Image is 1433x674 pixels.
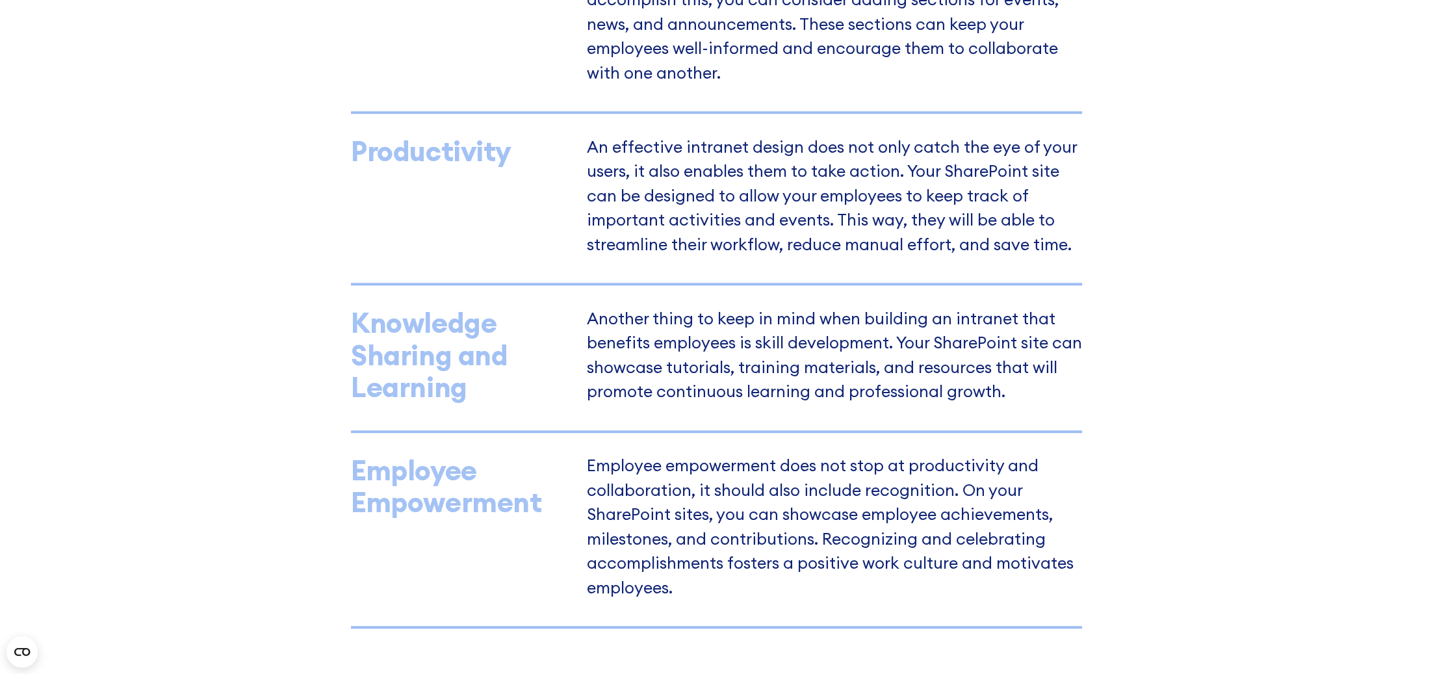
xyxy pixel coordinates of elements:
p: Another thing to keep in mind when building an intranet that benefits employees is skill developm... [587,311,1082,404]
div: Knowledge Sharing and Learning [351,307,569,403]
p: An effective intranet design does not only catch the eye of your users, it also enables them to t... [587,140,1082,257]
p: Employee empowerment does not stop at productivity and collaboration, it should also include reco... [587,459,1082,601]
button: Open CMP widget [6,636,38,668]
div: Employee Empowerment [351,454,569,519]
div: Productivity [351,135,569,167]
iframe: Chat Widget [1368,612,1433,674]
